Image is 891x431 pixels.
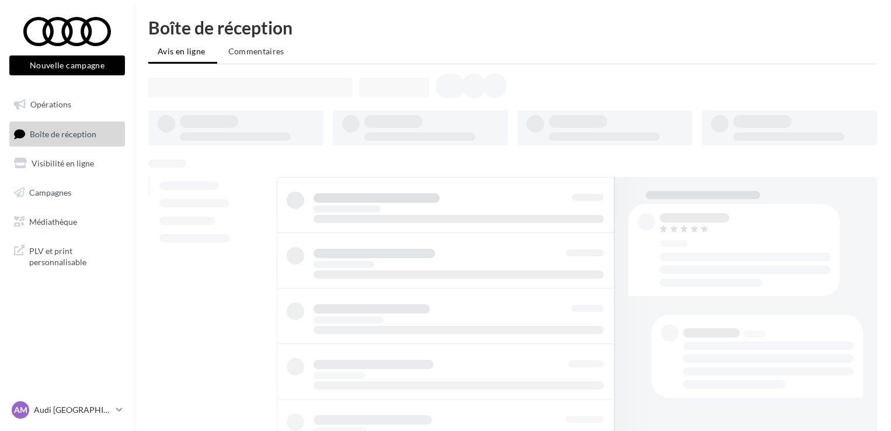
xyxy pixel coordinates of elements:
[34,404,112,416] p: Audi [GEOGRAPHIC_DATA]
[30,128,96,138] span: Boîte de réception
[228,46,284,56] span: Commentaires
[148,19,877,36] div: Boîte de réception
[9,55,125,75] button: Nouvelle campagne
[7,121,127,147] a: Boîte de réception
[7,210,127,234] a: Médiathèque
[32,158,94,168] span: Visibilité en ligne
[7,180,127,205] a: Campagnes
[29,216,77,226] span: Médiathèque
[7,92,127,117] a: Opérations
[14,404,27,416] span: AM
[7,238,127,273] a: PLV et print personnalisable
[9,399,125,421] a: AM Audi [GEOGRAPHIC_DATA]
[29,243,120,268] span: PLV et print personnalisable
[29,187,71,197] span: Campagnes
[7,151,127,176] a: Visibilité en ligne
[30,99,71,109] span: Opérations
